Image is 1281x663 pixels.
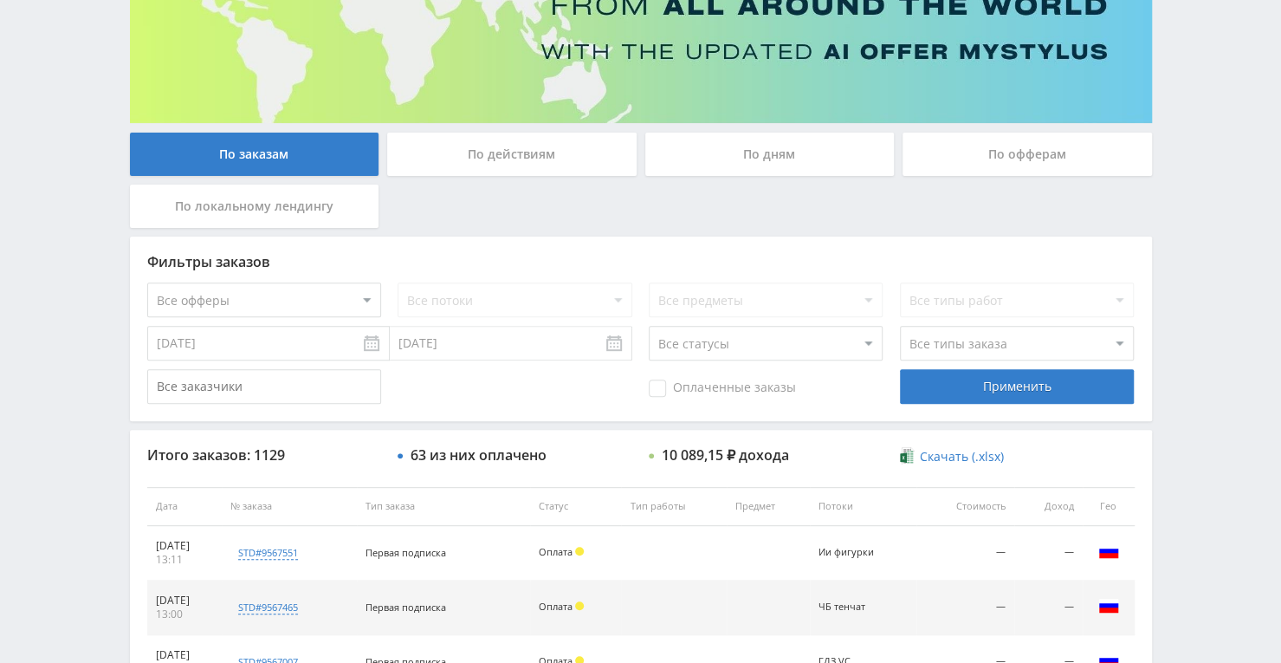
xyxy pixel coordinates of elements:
[147,447,381,463] div: Итого заказов: 1129
[1014,487,1083,526] th: Доход
[411,447,547,463] div: 63 из них оплачено
[1014,526,1083,581] td: —
[156,553,213,567] div: 13:11
[130,185,379,228] div: По локальному лендингу
[156,608,213,621] div: 13:00
[130,133,379,176] div: По заказам
[147,369,381,404] input: Все заказчики
[238,546,298,560] div: std#9567551
[1083,487,1135,526] th: Гео
[1014,581,1083,635] td: —
[147,487,222,526] th: Дата
[818,547,896,558] div: Ии фигурки
[147,254,1135,270] div: Фильтры заказов
[727,487,810,526] th: Предмет
[662,447,789,463] div: 10 089,15 ₽ дохода
[649,380,796,397] span: Оплаченные заказы
[357,487,530,526] th: Тип заказа
[156,539,213,553] div: [DATE]
[1098,595,1119,616] img: rus.png
[222,487,357,526] th: № заказа
[238,601,298,614] div: std#9567465
[900,447,915,465] img: xlsx
[818,601,896,613] div: ЧБ тенчат
[539,600,573,613] span: Оплата
[810,487,916,526] th: Потоки
[621,487,726,526] th: Тип работы
[916,526,1014,581] td: —
[366,601,446,614] span: Первая подписка
[900,369,1134,404] div: Применить
[366,546,446,559] span: Первая подписка
[575,547,584,556] span: Холд
[156,594,213,608] div: [DATE]
[539,545,573,558] span: Оплата
[900,448,1004,465] a: Скачать (.xlsx)
[1098,541,1119,562] img: rus.png
[903,133,1152,176] div: По офферам
[916,581,1014,635] td: —
[575,601,584,610] span: Холд
[530,487,621,526] th: Статус
[156,648,213,662] div: [DATE]
[387,133,637,176] div: По действиям
[645,133,895,176] div: По дням
[920,450,1004,464] span: Скачать (.xlsx)
[916,487,1014,526] th: Стоимость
